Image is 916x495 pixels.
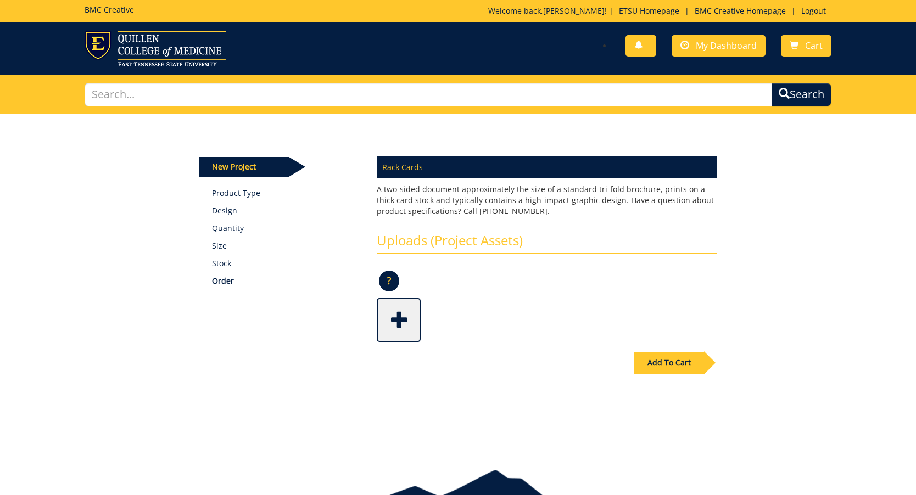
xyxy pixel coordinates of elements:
button: Search [772,83,831,106]
a: Cart [781,35,831,57]
input: Search... [85,83,772,106]
p: Quantity [212,223,361,234]
a: Logout [796,5,831,16]
span: My Dashboard [696,40,757,52]
h3: Uploads (Project Assets) [377,233,717,254]
a: My Dashboard [672,35,766,57]
span: Cart [805,40,823,52]
a: [PERSON_NAME] [543,5,605,16]
div: Add To Cart [634,352,704,374]
p: Rack Cards [377,156,717,178]
p: A two-sided document approximately the size of a standard tri-fold brochure, prints on a thick ca... [377,184,717,217]
p: Welcome back, ! | | | [488,5,831,16]
a: BMC Creative Homepage [689,5,791,16]
p: New Project [199,157,289,177]
p: Design [212,205,361,216]
p: Order [212,275,361,286]
p: Size [212,240,361,251]
a: ETSU Homepage [613,5,685,16]
p: ? [379,271,399,291]
a: Product Type [212,188,361,199]
img: ETSU logo [85,31,226,66]
h5: BMC Creative [85,5,134,14]
p: Stock [212,258,361,269]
